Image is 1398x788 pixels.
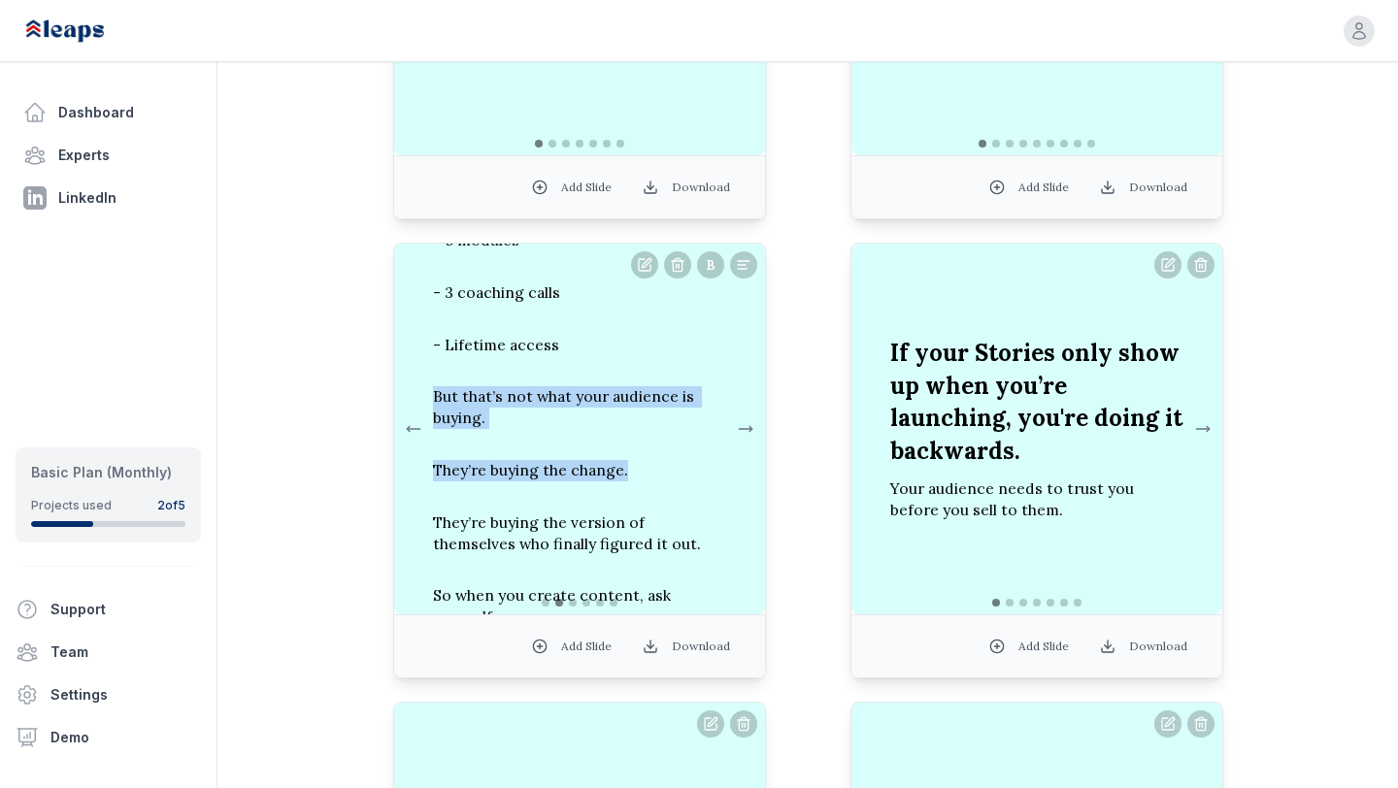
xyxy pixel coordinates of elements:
img: Leaps [23,10,148,52]
button: Add Slide [978,172,1081,203]
a: Settings [8,675,209,714]
p: Your audience needs to trust you before you sell to them. [890,478,1183,521]
a: Dashboard [16,93,201,132]
div: Projects used [31,498,112,513]
p: So when you create content, ask yourself: [433,570,726,643]
button: Set Text Alignment [730,251,757,279]
button: Edit Slide [1154,251,1182,279]
a: Experts [16,136,201,175]
p: They’re buying the change. [433,444,726,497]
button: Delete Slide [730,710,757,738]
button: Add Slide [520,172,623,203]
div: Basic Plan (Monthly) [31,463,185,482]
button: B [697,251,724,279]
button: Download [1088,631,1199,662]
a: Team [8,633,209,672]
button: Edit Slide [697,710,724,738]
button: Edit Slide [1154,710,1182,738]
p: But that’s not what your audience is buying. [433,371,726,444]
button: Download [1088,172,1199,203]
button: Edit Slide [631,251,658,279]
h2: If your Stories only show up when you’re launching, you're doing it backwards. [890,337,1183,467]
button: Add Slide [520,631,623,662]
button: Download [631,172,742,203]
button: Delete Slide [1187,251,1215,279]
button: Download [631,631,742,662]
a: LinkedIn [16,179,201,217]
button: Delete Slide [664,251,691,279]
a: Demo [8,718,209,757]
div: 2 of 5 [157,498,185,513]
p: - 3 coaching calls [433,267,726,319]
p: - Lifetime access [433,319,726,372]
button: Delete Slide [1187,710,1215,738]
button: Add Slide [978,631,1081,662]
button: Support [8,590,193,629]
p: They’re buying the version of themselves who finally figured it out. [433,497,726,571]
